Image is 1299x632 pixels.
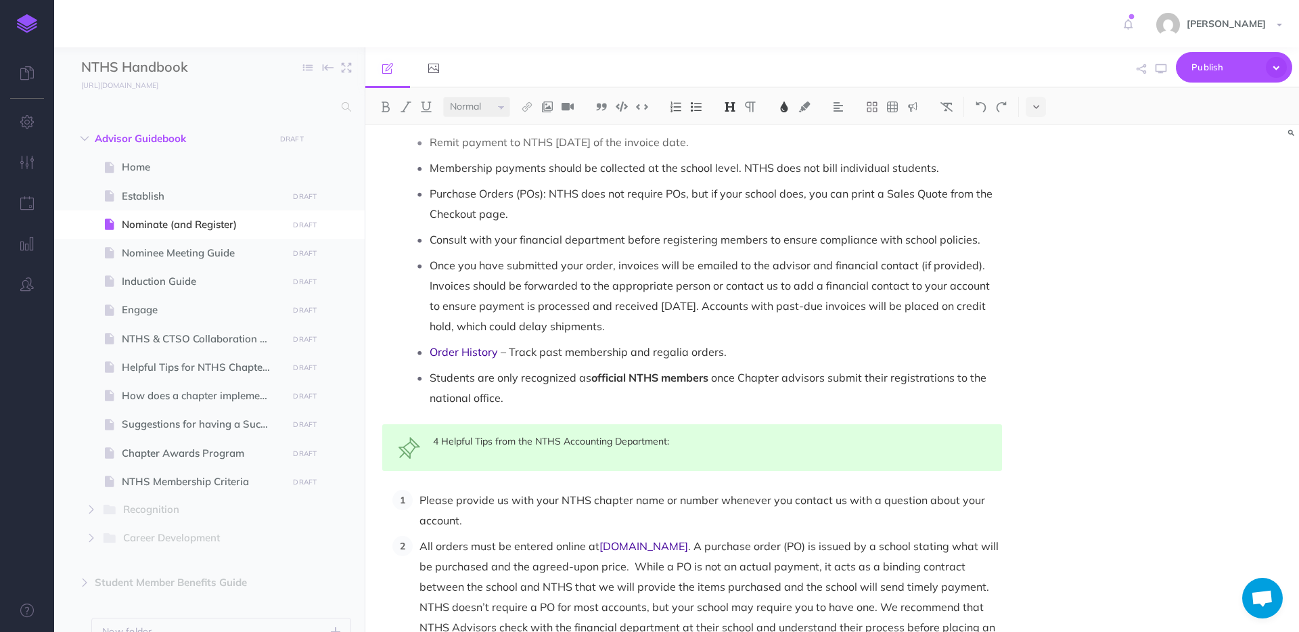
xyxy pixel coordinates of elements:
img: Headings dropdown button [724,101,736,112]
img: Create table button [886,101,898,112]
img: Callout dropdown menu button [907,101,919,112]
span: Engage [122,302,283,318]
button: DRAFT [288,274,322,290]
a: [DOMAIN_NAME] [599,539,688,553]
img: Inline code button [636,101,648,112]
span: Membership payments should be collected at the school level. NTHS does not bill individual students. [430,161,939,175]
button: DRAFT [288,474,322,490]
img: Underline button [420,101,432,112]
button: DRAFT [288,360,322,376]
span: Once you have submitted your order, invoices will be emailed to the advisor and financial contact... [430,258,993,333]
small: DRAFT [293,249,317,258]
span: How does a chapter implement the Core Four Objectives? [122,388,283,404]
span: Chapter Awards Program [122,445,283,461]
span: Remit payment to NTHS [DATE] of the invoice date. [430,135,689,149]
img: logo-mark.svg [17,14,37,33]
span: Home [122,159,283,175]
img: Paragraph button [744,101,756,112]
input: Search [81,95,334,119]
span: Nominate (and Register) [122,217,283,233]
img: Ordered list button [670,101,682,112]
img: Add video button [562,101,574,112]
span: Please provide us with your NTHS chapter name or number whenever you contact us with a question a... [419,493,988,527]
span: Publish [1191,57,1259,78]
small: DRAFT [293,306,317,315]
button: DRAFT [288,246,322,261]
small: DRAFT [293,335,317,344]
span: official NTHS members [591,371,708,384]
span: NTHS Membership Criteria [122,474,283,490]
span: Induction Guide [122,273,283,290]
span: Students are only recognized as [430,371,591,384]
img: Bold button [380,101,392,112]
small: DRAFT [280,135,304,143]
span: Helpful Tips for NTHS Chapter Officers [122,359,283,376]
button: DRAFT [288,189,322,204]
span: Career Development [123,530,263,547]
img: Blockquote button [595,101,608,112]
button: DRAFT [288,217,322,233]
img: Undo [975,101,987,112]
small: DRAFT [293,277,317,286]
span: [PERSON_NAME] [1180,18,1273,30]
span: NTHS & CTSO Collaboration Guide [122,331,283,347]
small: DRAFT [293,363,317,372]
img: Italic button [400,101,412,112]
button: Publish [1176,52,1292,83]
button: DRAFT [288,417,322,432]
img: Clear styles button [940,101,953,112]
button: DRAFT [288,332,322,347]
a: [URL][DOMAIN_NAME] [54,78,172,91]
span: Recognition [123,501,263,519]
img: e15ca27c081d2886606c458bc858b488.jpg [1156,13,1180,37]
button: DRAFT [275,131,309,147]
button: DRAFT [288,388,322,404]
button: DRAFT [288,302,322,318]
small: [URL][DOMAIN_NAME] [81,81,158,90]
span: Student Member Benefits Guide [95,574,267,591]
span: – Track past membership and regalia orders. [501,345,727,359]
span: Purchase Orders (POs): NTHS does not require POs, but if your school does, you can print a Sales ... [430,187,995,221]
img: Add image button [541,101,553,112]
img: Text background color button [798,101,811,112]
small: DRAFT [293,221,317,229]
span: Advisor Guidebook [95,131,267,147]
span: once Chapter advisors submit their registrations to the national office. [430,371,989,405]
small: DRAFT [293,478,317,487]
small: DRAFT [293,420,317,429]
img: Text color button [778,101,790,112]
a: Order History [430,345,498,359]
img: Alignment dropdown menu button [832,101,844,112]
a: Open chat [1242,578,1283,618]
span: All orders must be entered online at [419,539,599,553]
span: Suggestions for having a Successful Chapter [122,416,283,432]
span: Consult with your financial department before registering members to ensure compliance with schoo... [430,233,980,246]
small: DRAFT [293,192,317,201]
button: DRAFT [288,446,322,461]
img: Redo [995,101,1007,112]
img: Unordered list button [690,101,702,112]
span: Establish [122,188,283,204]
input: Documentation Name [81,58,240,78]
span: 4 Helpful Tips from the NTHS Accounting Department: [433,435,669,447]
span: Nominee Meeting Guide [122,245,283,261]
small: DRAFT [293,392,317,401]
small: DRAFT [293,449,317,458]
img: Link button [521,101,533,112]
img: Code block button [616,101,628,112]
